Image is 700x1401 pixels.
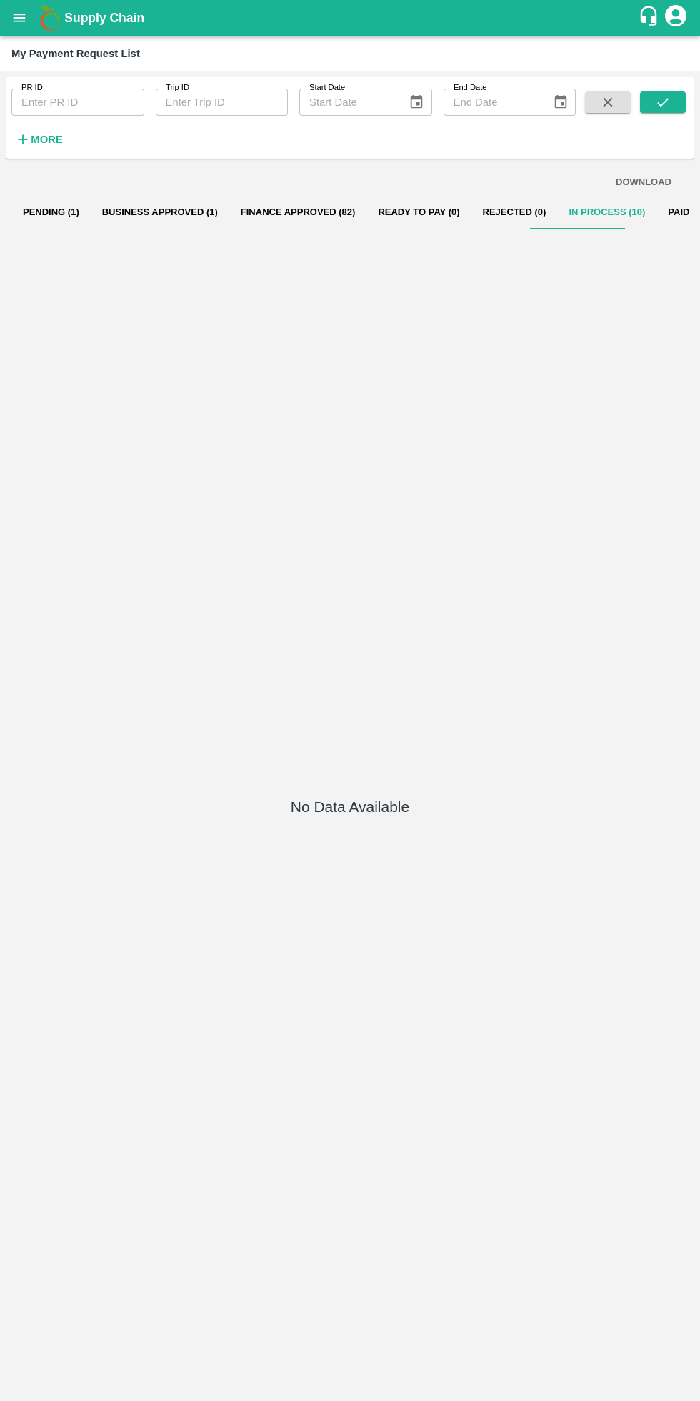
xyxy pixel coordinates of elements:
button: Choose date [403,89,430,116]
input: End Date [444,89,541,116]
label: End Date [454,82,486,94]
button: Ready To Pay (0) [366,195,471,229]
button: Business Approved (1) [91,195,229,229]
div: customer-support [638,5,663,31]
button: DOWNLOAD [610,170,677,195]
input: Enter Trip ID [156,89,289,116]
button: open drawer [3,1,36,34]
button: More [11,127,66,152]
button: Finance Approved (82) [229,195,367,229]
a: Supply Chain [64,8,638,28]
label: PR ID [21,82,43,94]
button: Rejected (0) [471,195,558,229]
img: logo [36,4,64,32]
input: Enter PR ID [11,89,144,116]
button: In Process (10) [557,195,656,229]
label: Trip ID [166,82,189,94]
h5: No Data Available [291,797,409,817]
b: Supply Chain [64,11,144,25]
div: account of current user [663,3,689,33]
div: My Payment Request List [11,44,140,63]
strong: More [31,134,63,145]
input: Start Date [299,89,397,116]
button: Choose date [547,89,574,116]
button: Pending (1) [11,195,91,229]
label: Start Date [309,82,345,94]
